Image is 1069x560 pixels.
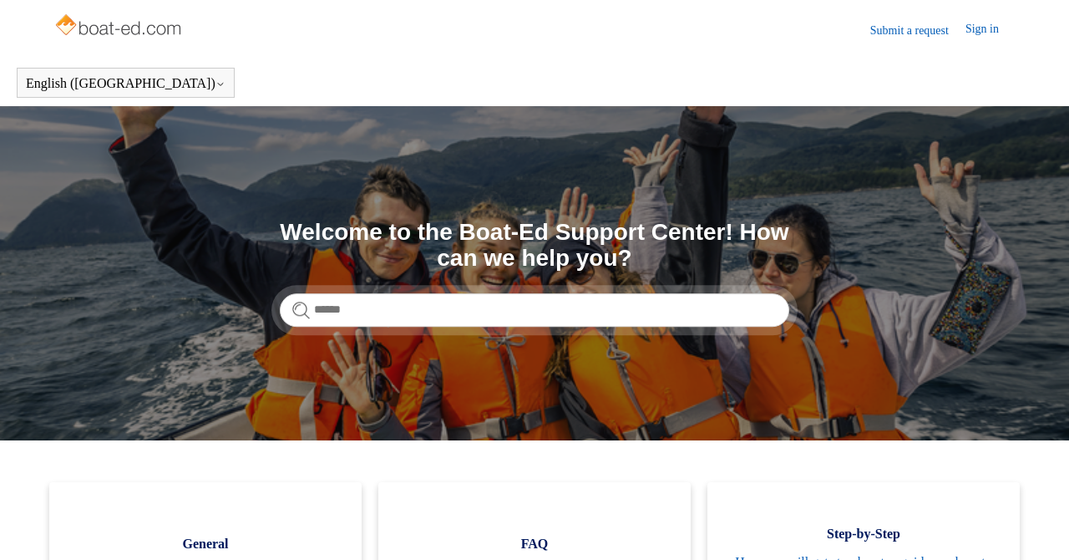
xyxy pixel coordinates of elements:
a: Sign in [965,20,1016,40]
span: General [74,534,337,554]
span: Step-by-Step [732,524,995,544]
input: Search [280,293,789,327]
button: English ([GEOGRAPHIC_DATA]) [26,76,225,91]
a: Submit a request [870,22,965,39]
h1: Welcome to the Boat-Ed Support Center! How can we help you? [280,220,789,272]
img: Boat-Ed Help Center home page [53,10,186,43]
span: FAQ [403,534,666,554]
